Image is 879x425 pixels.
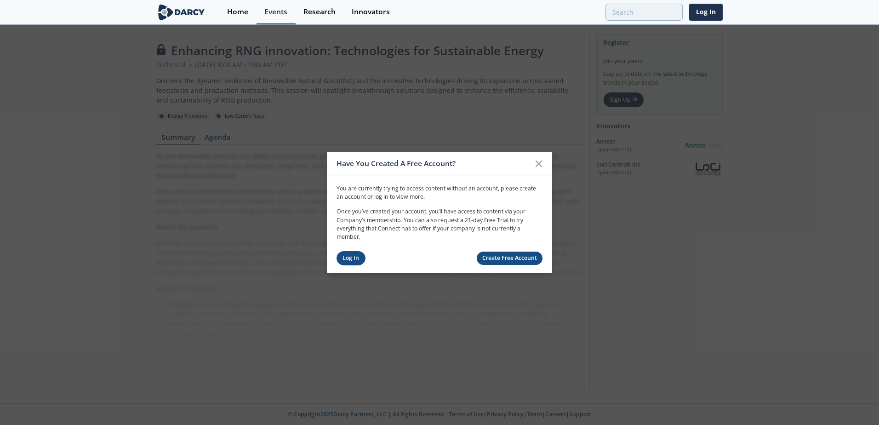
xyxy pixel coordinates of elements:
[337,207,542,241] p: Once you’ve created your account, you’ll have access to content via your Company’s membership. Yo...
[337,155,530,172] div: Have You Created A Free Account?
[264,8,287,16] div: Events
[477,252,543,265] a: Create Free Account
[337,184,542,201] p: You are currently trying to access content without an account, please create an account or log in...
[337,251,365,265] a: Log In
[227,8,248,16] div: Home
[352,8,390,16] div: Innovators
[156,4,206,20] img: logo-wide.svg
[840,388,870,416] iframe: chat widget
[605,4,683,21] input: Advanced Search
[689,4,723,21] a: Log In
[303,8,336,16] div: Research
